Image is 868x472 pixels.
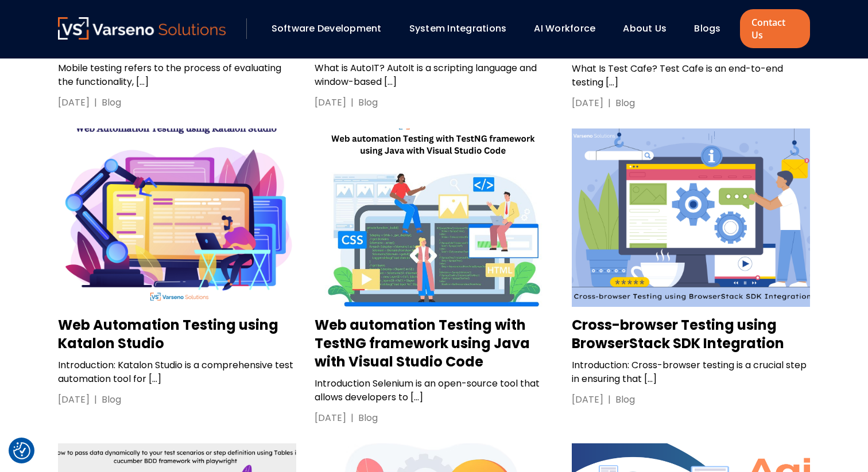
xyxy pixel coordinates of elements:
a: Blogs [694,22,720,35]
img: Revisit consent button [13,442,30,459]
div: | [603,393,615,407]
div: Blog [358,96,378,110]
img: Web Automation Testing using Katalon Studio [58,128,296,307]
h3: Web automation Testing with TestNG framework using Java with Visual Studio Code [315,316,553,371]
div: Blog [102,96,121,110]
a: AI Workforce [534,22,595,35]
a: System Integrations [409,22,507,35]
img: Web automation Testing with TestNG framework using Java with Visual Studio Code [315,128,553,307]
div: Software Development [266,19,398,38]
div: | [90,96,102,110]
p: What Is Test Cafe? Test Cafe is an end-to-end testing […] [572,62,810,89]
p: Introduction: Cross-browser testing is a crucial step in ensuring that […] [572,358,810,386]
div: | [90,393,102,407]
img: Cross-browser Testing using BrowserStack SDK Integration [572,128,810,307]
div: [DATE] [58,393,90,407]
div: [DATE] [572,96,603,110]
div: System Integrations [404,19,523,38]
div: [DATE] [315,96,346,110]
p: Introduction Selenium is an open-source tool that allows developers to […] [315,377,553,404]
div: Blog [615,393,635,407]
div: [DATE] [315,411,346,425]
button: Cookie Settings [13,442,30,459]
img: Varseno Solutions – Product Engineering & IT Services [58,17,226,40]
a: Contact Us [740,9,810,48]
div: [DATE] [58,96,90,110]
div: Blogs [688,19,737,38]
p: Introduction: Katalon Studio is a comprehensive test automation tool for […] [58,358,296,386]
div: About Us [617,19,683,38]
a: Cross-browser Testing using BrowserStack SDK Integration Cross-browser Testing using BrowserStack... [572,128,810,407]
div: Blog [358,411,378,425]
a: Web Automation Testing using Katalon Studio Web Automation Testing using Katalon Studio Introduct... [58,128,296,407]
a: Web automation Testing with TestNG framework using Java with Visual Studio Code Web automation Te... [315,128,553,425]
a: About Us [623,22,666,35]
p: Mobile testing refers to the process of evaluating the functionality, […] [58,61,296,89]
a: Software Development [272,22,382,35]
p: What is AutoIT? AutoIt is a scripting language and window-based […] [315,61,553,89]
div: [DATE] [572,393,603,407]
h3: Cross-browser Testing using BrowserStack SDK Integration [572,316,810,353]
div: | [603,96,615,110]
div: | [346,96,358,110]
div: Blog [102,393,121,407]
div: | [346,411,358,425]
div: AI Workforce [528,19,611,38]
h3: Web Automation Testing using Katalon Studio [58,316,296,353]
div: Blog [615,96,635,110]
